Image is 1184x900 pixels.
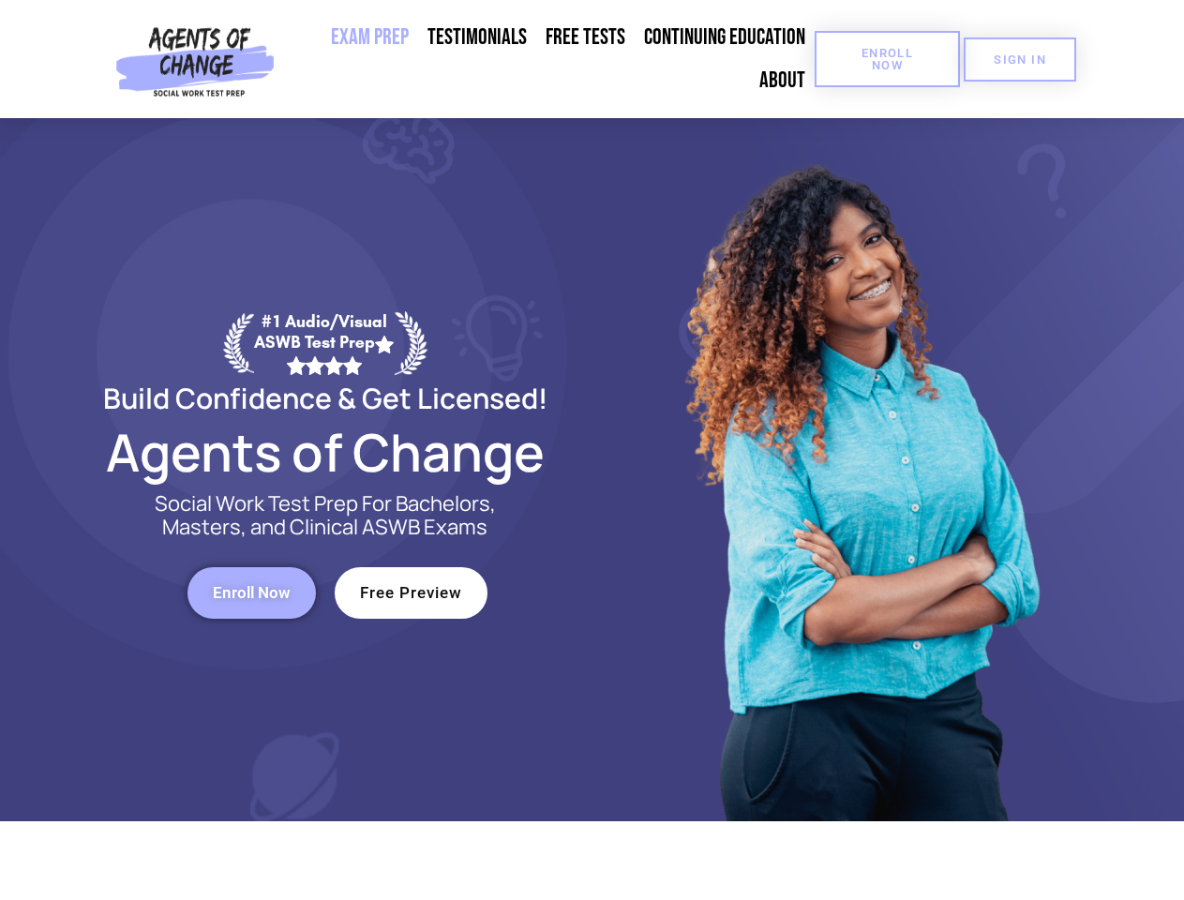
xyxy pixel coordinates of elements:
a: SIGN IN [964,37,1076,82]
span: Enroll Now [845,47,930,71]
h2: Agents of Change [58,430,592,473]
span: Enroll Now [213,585,291,601]
nav: Menu [282,16,815,102]
a: Continuing Education [635,16,815,59]
span: Free Preview [360,585,462,601]
a: Free Tests [536,16,635,59]
a: Exam Prep [322,16,418,59]
a: Enroll Now [815,31,960,87]
span: SIGN IN [994,53,1046,66]
div: #1 Audio/Visual ASWB Test Prep [254,311,395,374]
p: Social Work Test Prep For Bachelors, Masters, and Clinical ASWB Exams [133,492,517,539]
a: Testimonials [418,16,536,59]
h2: Build Confidence & Get Licensed! [58,384,592,412]
a: Enroll Now [187,567,316,619]
img: Website Image 1 (1) [672,118,1047,821]
a: About [750,59,815,102]
a: Free Preview [335,567,487,619]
